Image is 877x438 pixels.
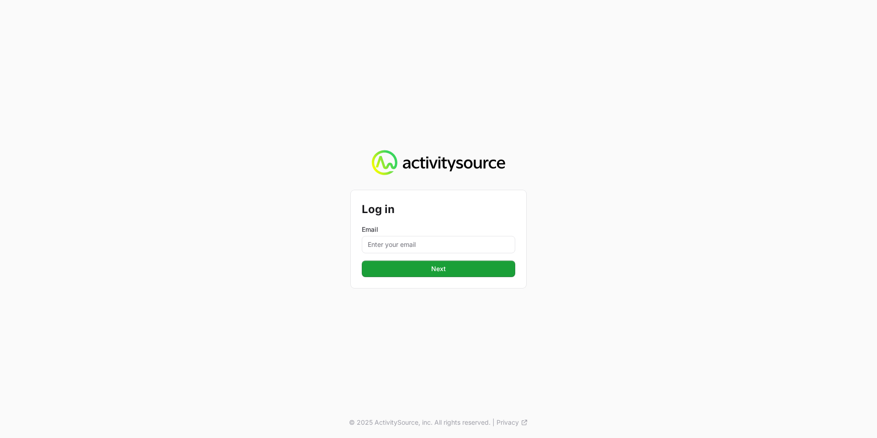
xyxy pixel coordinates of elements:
[372,150,505,176] img: Activity Source
[362,261,515,277] button: Next
[362,225,515,234] label: Email
[349,418,491,427] p: © 2025 ActivitySource, inc. All rights reserved.
[362,236,515,253] input: Enter your email
[497,418,528,427] a: Privacy
[492,418,495,427] span: |
[431,263,446,274] span: Next
[362,201,515,218] h2: Log in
